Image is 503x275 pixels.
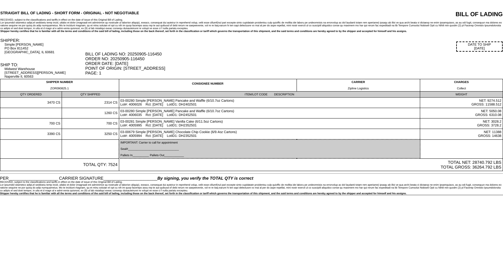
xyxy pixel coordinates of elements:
td: NET: 3028.2 GROSS: 3728.2 [420,118,503,129]
td: 03-00280 Simple [PERSON_NAME] Pancake and Waffle (6/10.7oz Cartons) Lot#: 4006026 Rct: [DATE] Lot... [119,98,420,108]
td: TOTAL NET: 28740.792 LBS TOTAL GROSS: 36264.792 LBS [119,158,503,171]
div: SHIPPER: [0,38,85,43]
td: QTY ORDERED [0,92,62,98]
div: ZOR090825.1 [2,87,118,90]
td: IMPORTANT: Carrier to call for appointment Seal#_______________________________ Pallets In_______... [119,139,420,158]
td: NET: 11388 GROSS: 14638 [420,129,503,140]
div: Simple [PERSON_NAME] PO Box 811452 [GEOGRAPHIC_DATA], IL 60681 [4,43,84,54]
td: CARRIER [297,79,420,92]
div: Zipline Logistics [298,87,419,90]
td: NET: 9274.512 GROSS: 11588.512 [420,98,503,108]
td: 700 CS [0,118,62,129]
td: NET: 5050.08 GROSS: 6310.08 [420,108,503,118]
div: DATE TO SHIP [DATE] [456,42,503,52]
td: 1260 CS [62,108,119,118]
td: ITEM/LOT CODE DESCRIPTION [119,92,420,98]
td: 03-00280 Simple [PERSON_NAME] Pancake and Waffle (6/10.7oz Cartons) Lot#: 4006035 Rct: [DATE] Lot... [119,108,420,118]
td: 3390 CS [0,129,62,140]
td: SHIPPER NUMBER [0,79,119,92]
div: BILL OF LADING [369,11,503,18]
td: CHARGES [420,79,503,92]
div: Midwest Warehouse [STREET_ADDRESS][PERSON_NAME] Naperville Il, 60563 [4,67,84,79]
td: 03-00679 Simple [PERSON_NAME] Chocolate Chip Cookie (6/9.4oz Cartons) Lot#: 4005994 Rct: [DATE] L... [119,129,420,140]
div: Shipper hereby certifies that he is familiar with all the terms and conditions of the said bill o... [0,30,503,33]
td: 700 CS [62,118,119,129]
div: SHIP TO: [0,62,85,67]
div: Collect [421,87,501,90]
td: 03-00281 Simple [PERSON_NAME] Vanilla Cake (6/11.5oz Cartons) Lot#: 4005995 Rct: [DATE] LotID1: D... [119,118,420,129]
td: QTY SHIPPED [62,92,119,98]
td: WEIGHT [420,92,503,98]
td: 3250 CS [62,129,119,140]
span: By signing, you verify the TOTAL QTY is correct [157,176,253,181]
td: 2314 CS [62,98,119,108]
td: 3470 CS [0,98,62,108]
div: BILL OF LADING NO: 20250905-116450 ORDER NO: 20250905-116450 ORDER DATE: [DATE] POINT OF ORIGIN: ... [85,52,503,75]
td: CONSIGNEE NUMBER [119,79,297,92]
td: TOTAL QTY: 7524 [0,158,119,171]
